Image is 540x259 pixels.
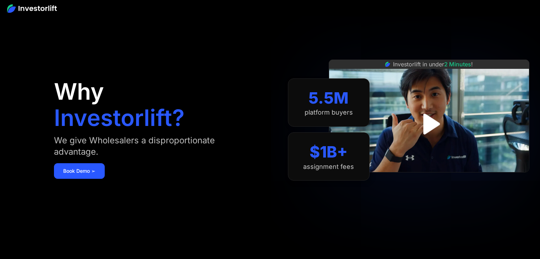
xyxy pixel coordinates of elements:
div: 5.5M [309,89,349,108]
span: 2 Minutes [444,61,471,68]
div: $1B+ [310,143,348,161]
a: open lightbox [413,108,445,140]
div: Investorlift in under ! [393,60,473,68]
div: We give Wholesalers a disproportionate advantage. [54,135,249,158]
h1: Investorlift? [54,106,185,129]
div: assignment fees [303,163,354,171]
a: Book Demo ➢ [54,163,105,179]
h1: Why [54,80,104,103]
iframe: Customer reviews powered by Trustpilot [376,176,482,184]
div: platform buyers [305,109,353,116]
